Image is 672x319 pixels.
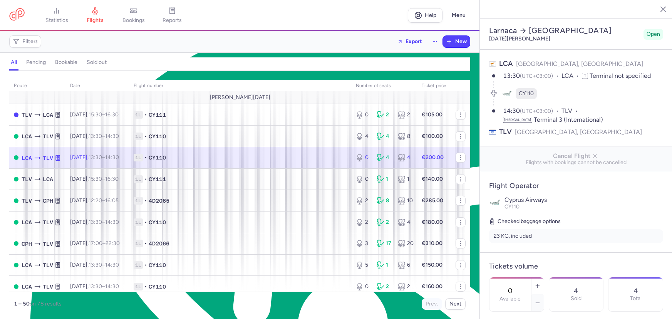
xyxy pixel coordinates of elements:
div: 2 [398,283,412,290]
button: Export [392,35,427,48]
button: Filters [10,36,41,47]
li: 23 KG, included [489,229,663,243]
span: TLV [22,196,32,205]
span: 1L [134,133,143,140]
span: 1L [134,218,143,226]
span: on 78 results [30,301,62,307]
span: CY110 [149,133,166,140]
p: 4 [574,287,578,295]
time: 14:30 [105,133,119,139]
span: LCA [43,111,53,119]
strong: €105.00 [422,111,442,118]
span: CY110 [149,154,166,161]
p: Total [630,295,642,302]
th: Flight number [129,80,351,92]
span: CY110 [149,218,166,226]
span: TLV [43,282,53,291]
a: bookings [114,7,153,24]
div: 4 [377,133,391,140]
th: number of seats [351,80,417,92]
a: CitizenPlane red outlined logo [9,8,25,22]
time: 14:30 [503,107,520,114]
time: 16:05 [105,197,119,204]
strong: 1 – 50 [14,301,30,307]
div: 0 [356,154,370,161]
div: 1 [398,175,412,183]
time: 13:30 [89,283,102,290]
span: Terminal not specified [590,72,651,79]
span: TLV [43,132,53,141]
strong: €200.00 [422,154,444,161]
div: 8 [377,197,391,205]
div: 4 [398,154,412,161]
div: 2 [356,218,370,226]
span: LCA [561,72,582,81]
span: LCA [499,59,513,68]
span: TLV [561,107,581,116]
time: 15:30 [89,176,102,182]
h4: Tickets volume [489,262,663,271]
span: – [89,240,120,247]
span: Flights with bookings cannot be cancelled [486,159,666,166]
h4: all [11,59,17,66]
div: 4 [356,133,370,140]
span: statistics [45,17,68,24]
div: 2 [356,197,370,205]
time: 13:30 [89,219,102,225]
span: flights [87,17,104,24]
span: Help [425,12,436,18]
div: 2 [377,283,391,290]
time: 13:30 [89,154,102,161]
span: TLV [499,127,512,137]
div: 0 [356,175,370,183]
span: TLV [43,261,53,269]
time: 14:30 [105,283,119,290]
span: LCA [22,218,32,227]
span: LCA [22,282,32,291]
span: [DATE], [70,111,119,118]
button: Menu [447,8,470,23]
span: • [144,261,147,269]
h4: bookable [55,59,77,66]
span: [GEOGRAPHIC_DATA], [GEOGRAPHIC_DATA] [515,127,642,137]
time: 16:30 [105,176,119,182]
time: 14:30 [105,154,119,161]
div: 0 [356,283,370,290]
span: 1L [134,111,143,119]
span: – [89,219,119,225]
span: 1L [134,175,143,183]
span: 1L [134,197,143,205]
span: [GEOGRAPHIC_DATA], [GEOGRAPHIC_DATA] [516,60,643,67]
time: 14:30 [105,219,119,225]
strong: €140.00 [422,176,443,182]
strong: €310.00 [422,240,442,247]
span: Cancel Flight [486,153,666,159]
span: • [144,175,147,183]
figure: CY airline logo [502,88,513,99]
h4: Flight Operator [489,181,663,190]
span: [MEDICAL_DATA] [503,117,532,123]
button: New [443,36,470,47]
p: 4 [633,287,638,295]
img: Cyprus Airways logo [489,196,501,209]
time: 12:20 [89,197,102,204]
time: [DATE][PERSON_NAME] [489,35,550,42]
div: 1 [377,175,391,183]
span: CY111 [149,111,166,119]
span: – [89,176,119,182]
span: T [582,73,588,79]
span: CY111 [149,175,166,183]
div: 3 [356,240,370,247]
span: • [144,240,147,247]
span: [DATE], [70,283,119,290]
div: 5 [356,261,370,269]
span: LCA [22,261,32,269]
div: 0 [356,111,370,119]
span: TLV [43,154,53,162]
span: CPH [22,240,32,248]
th: date [65,80,129,92]
time: 17:00 [89,240,102,247]
div: 20 [398,240,412,247]
th: Ticket price [417,80,451,92]
button: Prev. [422,298,442,310]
